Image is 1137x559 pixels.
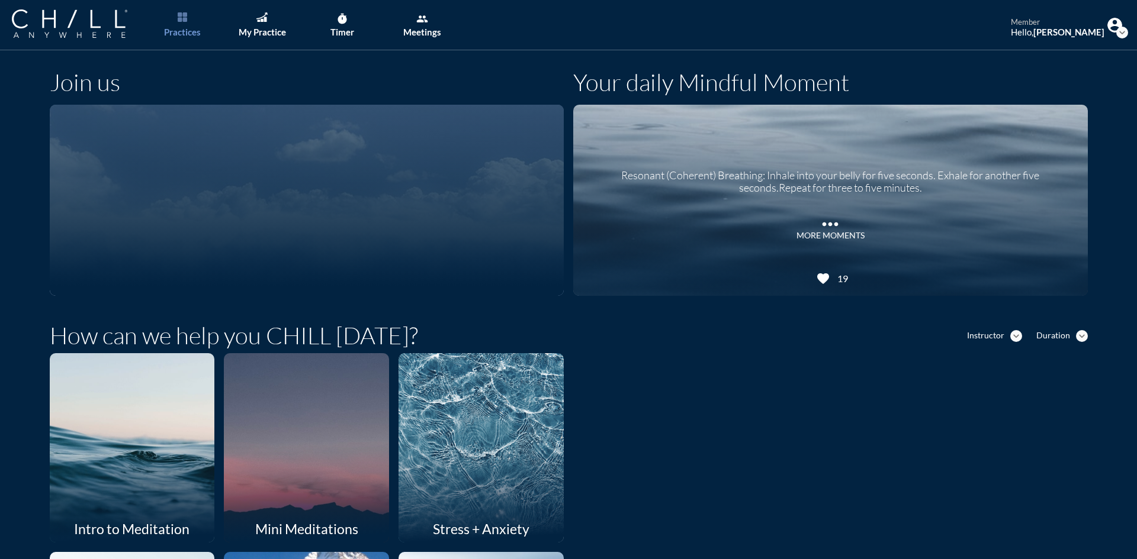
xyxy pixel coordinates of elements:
div: Hello, [1011,27,1104,37]
i: more_horiz [818,212,842,230]
a: Company Logo [12,9,151,40]
i: favorite [816,272,830,286]
div: Timer [330,27,354,37]
div: Stress + Anxiety [399,515,564,542]
div: Duration [1036,331,1070,341]
img: Graph [256,12,267,22]
div: My Practice [239,27,286,37]
i: timer [336,13,348,25]
h1: Your daily Mindful Moment [573,68,849,96]
div: Instructor [967,331,1004,341]
i: expand_more [1076,330,1088,342]
div: Intro to Meditation [50,515,215,542]
img: Company Logo [12,9,127,38]
div: member [1011,18,1104,27]
div: Practices [164,27,201,37]
img: List [178,12,187,22]
div: Mini Meditations [224,515,389,542]
div: Meetings [403,27,441,37]
div: MORE MOMENTS [796,231,865,241]
h1: Join us [50,68,120,96]
i: expand_more [1116,27,1128,38]
img: Profile icon [1107,18,1122,33]
h1: How can we help you CHILL [DATE]? [50,321,418,350]
strong: [PERSON_NAME] [1033,27,1104,37]
div: Resonant (Coherent) Breathing: Inhale into your belly for five seconds. Exhale for another five s... [588,160,1073,195]
i: expand_more [1010,330,1022,342]
div: 19 [833,273,848,284]
i: group [416,13,428,25]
